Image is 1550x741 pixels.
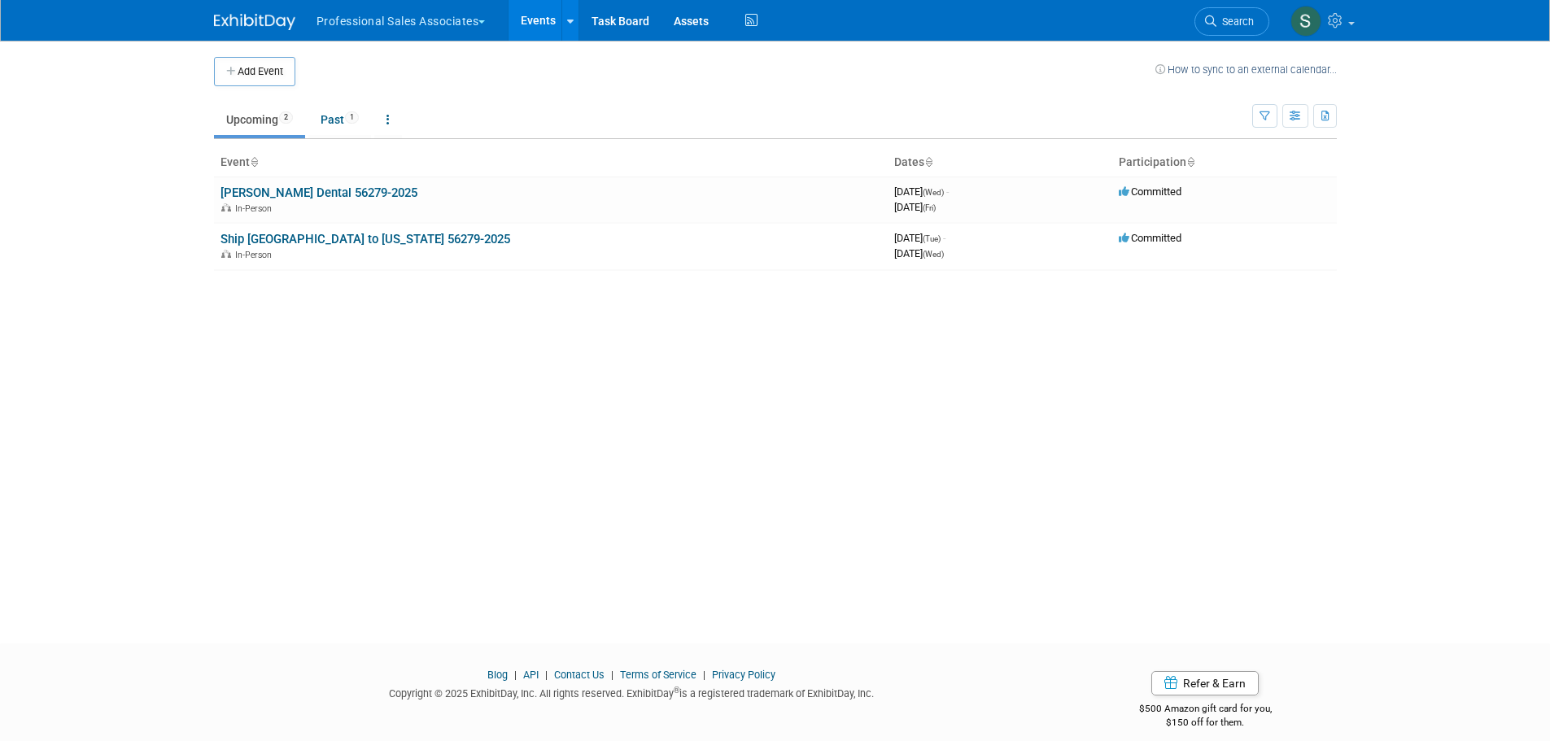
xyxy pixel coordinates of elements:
[523,669,539,681] a: API
[214,14,295,30] img: ExhibitDay
[487,669,508,681] a: Blog
[279,111,293,124] span: 2
[510,669,521,681] span: |
[220,232,510,246] a: Ship [GEOGRAPHIC_DATA] to [US_STATE] 56279-2025
[214,682,1050,701] div: Copyright © 2025 ExhibitDay, Inc. All rights reserved. ExhibitDay is a registered trademark of Ex...
[214,149,888,177] th: Event
[923,250,944,259] span: (Wed)
[221,203,231,211] img: In-Person Event
[1186,155,1194,168] a: Sort by Participation Type
[712,669,775,681] a: Privacy Policy
[894,201,936,213] span: [DATE]
[620,669,696,681] a: Terms of Service
[894,247,944,259] span: [DATE]
[214,57,295,86] button: Add Event
[235,250,277,260] span: In-Person
[699,669,710,681] span: |
[1112,149,1337,177] th: Participation
[345,111,359,124] span: 1
[674,686,679,695] sup: ®
[1216,15,1254,28] span: Search
[923,234,941,243] span: (Tue)
[888,149,1112,177] th: Dates
[1119,232,1181,244] span: Committed
[924,155,932,168] a: Sort by Start Date
[214,104,305,135] a: Upcoming2
[943,232,945,244] span: -
[607,669,618,681] span: |
[235,203,277,214] span: In-Person
[221,250,231,258] img: In-Person Event
[1074,691,1337,729] div: $500 Amazon gift card for you,
[308,104,371,135] a: Past1
[1074,716,1337,730] div: $150 off for them.
[554,669,605,681] a: Contact Us
[894,185,949,198] span: [DATE]
[541,669,552,681] span: |
[923,188,944,197] span: (Wed)
[946,185,949,198] span: -
[1155,63,1337,76] a: How to sync to an external calendar...
[923,203,936,212] span: (Fri)
[1119,185,1181,198] span: Committed
[220,185,417,200] a: [PERSON_NAME] Dental 56279-2025
[250,155,258,168] a: Sort by Event Name
[1194,7,1269,36] a: Search
[1151,671,1259,695] a: Refer & Earn
[1290,6,1321,37] img: Sam Murphy
[894,232,945,244] span: [DATE]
